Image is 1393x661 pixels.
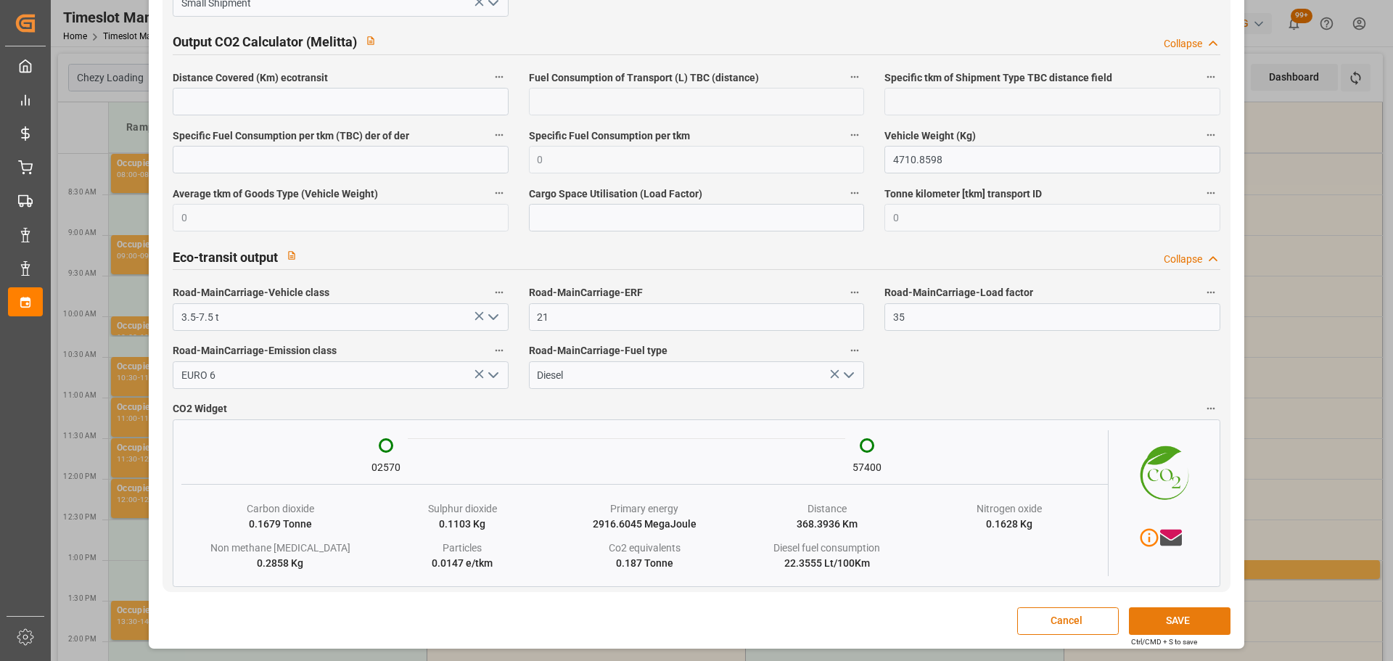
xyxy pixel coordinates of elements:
[845,341,864,360] button: Road-MainCarriage-Fuel type
[845,126,864,144] button: Specific Fuel Consumption per tkm
[986,517,1032,532] div: 0.1628 Kg
[1201,126,1220,144] button: Vehicle Weight (Kg)
[247,501,314,517] div: Carbon dioxide
[490,283,509,302] button: Road-MainCarriage-Vehicle class
[884,128,976,144] span: Vehicle Weight (Kg)
[884,186,1042,202] span: Tonne kilometer [tkm] transport ID
[173,32,357,52] h2: Output CO2 Calculator (Melitta)
[784,556,870,571] div: 22.3555 Lt/100Km
[481,306,503,329] button: open menu
[173,247,278,267] h2: Eco-transit output
[808,501,847,517] div: Distance
[1109,430,1212,511] img: CO2
[593,517,696,532] div: 2916.6045 MegaJoule
[773,541,880,556] div: Diesel fuel consumption
[610,501,678,517] div: Primary energy
[357,27,385,54] button: View description
[884,70,1112,86] span: Specific tkm of Shipment Type TBC distance field
[529,70,759,86] span: Fuel Consumption of Transport (L) TBC (distance)
[845,283,864,302] button: Road-MainCarriage-ERF
[173,303,508,331] input: Type to search/select
[173,285,329,300] span: Road-MainCarriage-Vehicle class
[173,401,227,416] span: CO2 Widget
[845,184,864,202] button: Cargo Space Utilisation (Load Factor)
[443,541,482,556] div: Particles
[432,556,493,571] div: 0.0147 e/tkm
[257,556,303,571] div: 0.2858 Kg
[837,364,859,387] button: open menu
[371,460,400,475] div: 02570
[490,184,509,202] button: Average tkm of Goods Type (Vehicle Weight)
[173,186,378,202] span: Average tkm of Goods Type (Vehicle Weight)
[173,128,409,144] span: Specific Fuel Consumption per tkm (TBC) der of der
[616,556,673,571] div: 0.187 Tonne
[529,128,690,144] span: Specific Fuel Consumption per tkm
[529,361,864,389] input: Type to search/select
[1164,36,1202,52] div: Collapse
[529,186,702,202] span: Cargo Space Utilisation (Load Factor)
[884,285,1033,300] span: Road-MainCarriage-Load factor
[490,341,509,360] button: Road-MainCarriage-Emission class
[481,364,503,387] button: open menu
[529,285,643,300] span: Road-MainCarriage-ERF
[249,517,312,532] div: 0.1679 Tonne
[1131,636,1197,647] div: Ctrl/CMD + S to save
[1201,399,1220,418] button: CO2 Widget
[210,541,350,556] div: Non methane [MEDICAL_DATA]
[490,67,509,86] button: Distance Covered (Km) ecotransit
[439,517,485,532] div: 0.1103 Kg
[278,242,305,269] button: View description
[173,70,328,86] span: Distance Covered (Km) ecotransit
[1201,67,1220,86] button: Specific tkm of Shipment Type TBC distance field
[1017,607,1119,635] button: Cancel
[845,67,864,86] button: Fuel Consumption of Transport (L) TBC (distance)
[529,343,667,358] span: Road-MainCarriage-Fuel type
[1129,607,1230,635] button: SAVE
[852,460,882,475] div: 57400
[1201,283,1220,302] button: Road-MainCarriage-Load factor
[490,126,509,144] button: Specific Fuel Consumption per tkm (TBC) der of der
[173,343,337,358] span: Road-MainCarriage-Emission class
[173,361,508,389] input: Type to search/select
[1164,252,1202,267] div: Collapse
[977,501,1042,517] div: Nitrogen oxide
[797,517,858,532] div: 368.3936 Km
[1201,184,1220,202] button: Tonne kilometer [tkm] transport ID
[609,541,681,556] div: Co2 equivalents
[428,501,497,517] div: Sulphur dioxide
